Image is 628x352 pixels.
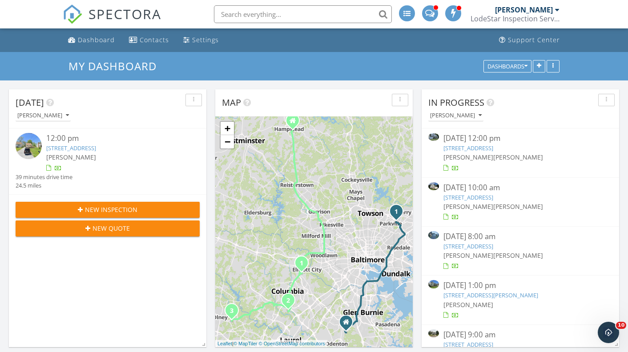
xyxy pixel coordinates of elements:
div: [DATE] 10:00 am [443,182,597,193]
a: [STREET_ADDRESS] [46,144,96,152]
span: [PERSON_NAME] [46,153,96,161]
img: 9507020%2Fcover_photos%2F6z3RoMkPU1OfmnYabm0D%2Fsmall.jpg [428,182,439,190]
span: 10 [616,322,626,329]
div: 8828 Victory Ave, Parkville, MD 21234 [396,211,402,216]
a: Settings [180,32,222,48]
a: 12:00 pm [STREET_ADDRESS] [PERSON_NAME] 39 minutes drive time 24.5 miles [16,133,200,190]
div: [DATE] 8:00 am [443,231,597,242]
a: Support Center [495,32,564,48]
a: [DATE] 1:00 pm [STREET_ADDRESS][PERSON_NAME] [PERSON_NAME] [428,280,612,320]
div: [PERSON_NAME] [495,5,553,14]
a: Contacts [125,32,173,48]
div: 17512 Ashton Forest Terrace, Ashton-Sandy Spring, MD 20860 [232,310,237,316]
a: [STREET_ADDRESS] [443,193,493,201]
img: 9563281%2Fcover_photos%2FV7TNxmdNp4VLn7BddJXf%2Fsmall.jpg [428,329,439,337]
button: New Inspection [16,202,200,218]
span: [PERSON_NAME] [443,202,493,211]
a: [STREET_ADDRESS] [443,340,493,348]
a: [STREET_ADDRESS] [443,242,493,250]
span: [PERSON_NAME] [443,153,493,161]
div: 879 Century Street, Hampstead MD 21074-2347 [293,120,298,126]
a: [DATE] 12:00 pm [STREET_ADDRESS] [PERSON_NAME][PERSON_NAME] [428,133,612,172]
div: Dashboard [78,36,115,44]
a: [DATE] 8:00 am [STREET_ADDRESS] [PERSON_NAME][PERSON_NAME] [428,231,612,271]
a: Zoom out [221,135,234,148]
img: streetview [16,133,42,159]
div: 1341 JAMESTOWN DRIVE, SEVERN Maryland 21144 [346,322,351,327]
a: Dashboard [64,32,118,48]
a: © MapTiler [233,341,258,346]
a: [DATE] 10:00 am [STREET_ADDRESS] [PERSON_NAME][PERSON_NAME] [428,182,612,222]
button: New Quote [16,220,200,236]
div: 24.5 miles [16,181,72,190]
span: New Inspection [85,205,137,214]
img: 9564912%2Fcover_photos%2FDhNsCM6Bs47vI1lRZ8U5%2Fsmall.jpg [428,280,439,288]
span: [PERSON_NAME] [493,251,543,260]
div: Settings [192,36,219,44]
div: [DATE] 12:00 pm [443,133,597,144]
img: 9369033%2Fcover_photos%2FtROqriggEZY0I4iA23Wi%2Fsmall.jpg [428,133,439,141]
div: 12:00 pm [46,133,185,144]
div: Dashboards [487,63,527,69]
i: 3 [230,308,233,314]
span: SPECTORA [89,4,161,23]
div: Support Center [508,36,560,44]
img: 9505701%2Freports%2F2c851e46-bbb1-400e-aa5e-6a345f55be1e%2Fcover_photos%2Fjfh5Z42mp5I42hfZuUZh%2F... [428,231,439,239]
a: SPECTORA [63,12,161,31]
button: [PERSON_NAME] [16,110,71,122]
div: [PERSON_NAME] [17,112,69,119]
input: Search everything... [214,5,392,23]
div: [DATE] 9:00 am [443,329,597,340]
span: [PERSON_NAME] [493,153,543,161]
a: Leaflet [217,341,232,346]
a: My Dashboard [68,59,164,73]
div: 4075 Old Columbia Pike, Ellicott City, MD 21043 [302,263,307,268]
span: [PERSON_NAME] [443,300,493,309]
span: [DATE] [16,96,44,108]
div: LodeStar Inspection Services [471,14,560,23]
span: [PERSON_NAME] [443,251,493,260]
i: 1 [395,209,398,215]
a: [STREET_ADDRESS] [443,144,493,152]
a: © OpenStreetMap contributors [259,341,325,346]
button: [PERSON_NAME] [428,110,483,122]
iframe: Intercom live chat [598,322,619,343]
div: [DATE] 1:00 pm [443,280,597,291]
div: Contacts [140,36,169,44]
div: 8871 Stonebrook Ln, Columbia, MD 21046 [288,300,294,305]
div: [PERSON_NAME] [430,112,482,119]
span: New Quote [93,224,130,233]
a: Zoom in [221,122,234,135]
img: The Best Home Inspection Software - Spectora [63,4,82,24]
span: [PERSON_NAME] [493,202,543,211]
div: | [215,340,327,348]
a: [STREET_ADDRESS][PERSON_NAME] [443,291,538,299]
i: 1 [300,260,303,267]
span: In Progress [428,96,484,108]
button: Dashboards [483,60,531,72]
span: Map [222,96,241,108]
div: 39 minutes drive time [16,173,72,181]
i: 2 [286,298,290,304]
